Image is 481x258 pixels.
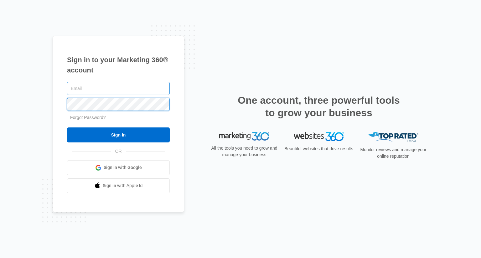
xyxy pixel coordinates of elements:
[111,148,126,155] span: OR
[219,132,269,141] img: Marketing 360
[67,178,170,193] a: Sign in with Apple Id
[67,55,170,75] h1: Sign in to your Marketing 360® account
[236,94,402,119] h2: One account, three powerful tools to grow your business
[368,132,418,142] img: Top Rated Local
[209,145,279,158] p: All the tools you need to grow and manage your business
[70,115,106,120] a: Forgot Password?
[67,160,170,175] a: Sign in with Google
[358,146,428,160] p: Monitor reviews and manage your online reputation
[103,182,143,189] span: Sign in with Apple Id
[67,82,170,95] input: Email
[67,127,170,142] input: Sign In
[294,132,344,141] img: Websites 360
[104,164,142,171] span: Sign in with Google
[284,146,354,152] p: Beautiful websites that drive results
